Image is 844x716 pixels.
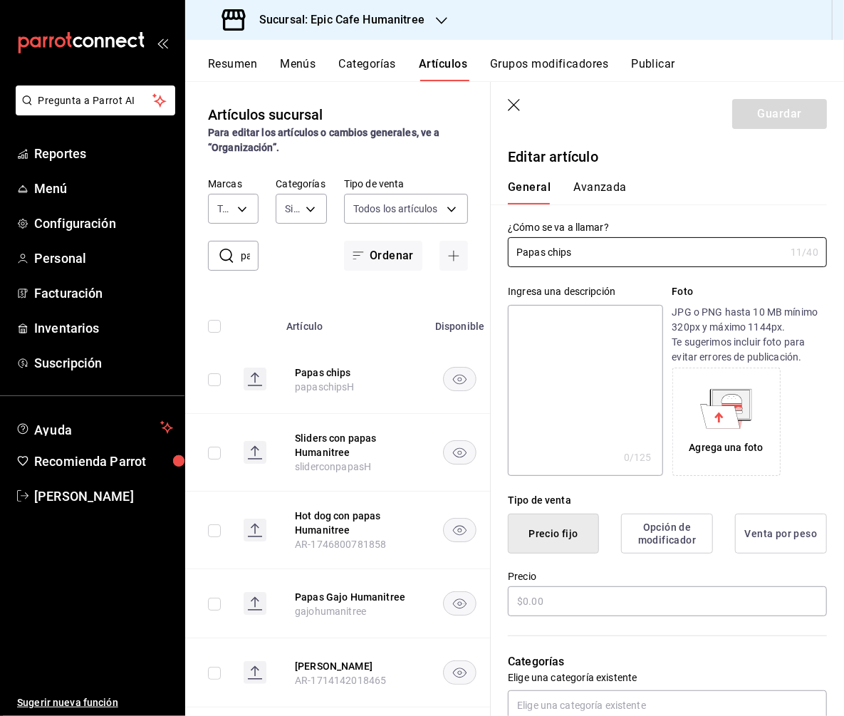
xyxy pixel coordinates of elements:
span: papaschipsH [295,381,355,393]
button: availability-product [443,518,476,542]
button: availability-product [443,591,476,616]
span: Inventarios [34,318,173,338]
button: Publicar [631,57,675,81]
strong: Para editar los artículos o cambios generales, ve a “Organización”. [208,127,440,153]
button: edit-product-location [295,590,409,604]
label: Marcas [208,180,259,190]
button: edit-product-location [295,431,409,460]
th: Disponible [426,299,494,345]
p: Editar artículo [508,146,827,167]
button: Grupos modificadores [490,57,608,81]
div: Agrega una foto [676,371,777,472]
span: Configuración [34,214,173,233]
span: Todos los artículos [353,202,438,216]
button: edit-product-location [295,365,409,380]
span: Sugerir nueva función [17,695,173,710]
div: navigation tabs [508,180,810,204]
span: Pregunta a Parrot AI [38,93,153,108]
button: Avanzada [573,180,627,204]
p: JPG o PNG hasta 10 MB mínimo 320px y máximo 1144px. Te sugerimos incluir foto para evitar errores... [672,305,827,365]
label: ¿Cómo se va a llamar? [508,223,827,233]
button: Ordenar [344,241,422,271]
span: [PERSON_NAME] [34,487,173,506]
th: Artículo [278,299,426,345]
button: Opción de modificador [621,514,713,554]
input: $0.00 [508,586,827,616]
div: Tipo de venta [508,493,827,508]
span: Reportes [34,144,173,163]
div: 0 /125 [624,450,652,465]
div: 11 /40 [791,245,818,259]
button: Artículos [419,57,467,81]
button: open_drawer_menu [157,37,168,48]
button: availability-product [443,440,476,465]
span: Recomienda Parrot [34,452,173,471]
label: Tipo de venta [344,180,468,190]
span: AR-1746800781858 [295,539,386,550]
p: Foto [672,284,827,299]
span: sliderconpapasH [295,461,371,472]
span: Menú [34,179,173,198]
span: AR-1714142018465 [295,675,386,686]
button: Precio fijo [508,514,599,554]
div: Artículos sucursal [208,104,323,125]
span: gajohumanitree [295,606,366,617]
button: Menús [280,57,316,81]
p: Elige una categoría existente [508,670,827,685]
button: edit-product-location [295,509,409,537]
button: Categorías [339,57,397,81]
button: Pregunta a Parrot AI [16,85,175,115]
p: Categorías [508,653,827,670]
div: Ingresa una descripción [508,284,662,299]
span: Facturación [34,284,173,303]
div: navigation tabs [208,57,844,81]
label: Precio [508,572,827,582]
button: Resumen [208,57,257,81]
label: Categorías [276,180,326,190]
h3: Sucursal: Epic Cafe Humanitree [248,11,424,28]
span: Ayuda [34,419,155,436]
button: Venta por peso [735,514,827,554]
button: availability-product [443,367,476,391]
span: Todas las marcas, Sin marca [217,202,232,216]
span: Personal [34,249,173,268]
button: edit-product-location [295,659,409,673]
button: availability-product [443,660,476,685]
div: Agrega una foto [689,440,764,455]
a: Pregunta a Parrot AI [10,103,175,118]
span: Suscripción [34,353,173,373]
button: General [508,180,551,204]
span: Sin categoría [285,202,300,216]
input: Buscar artículo [241,242,259,270]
